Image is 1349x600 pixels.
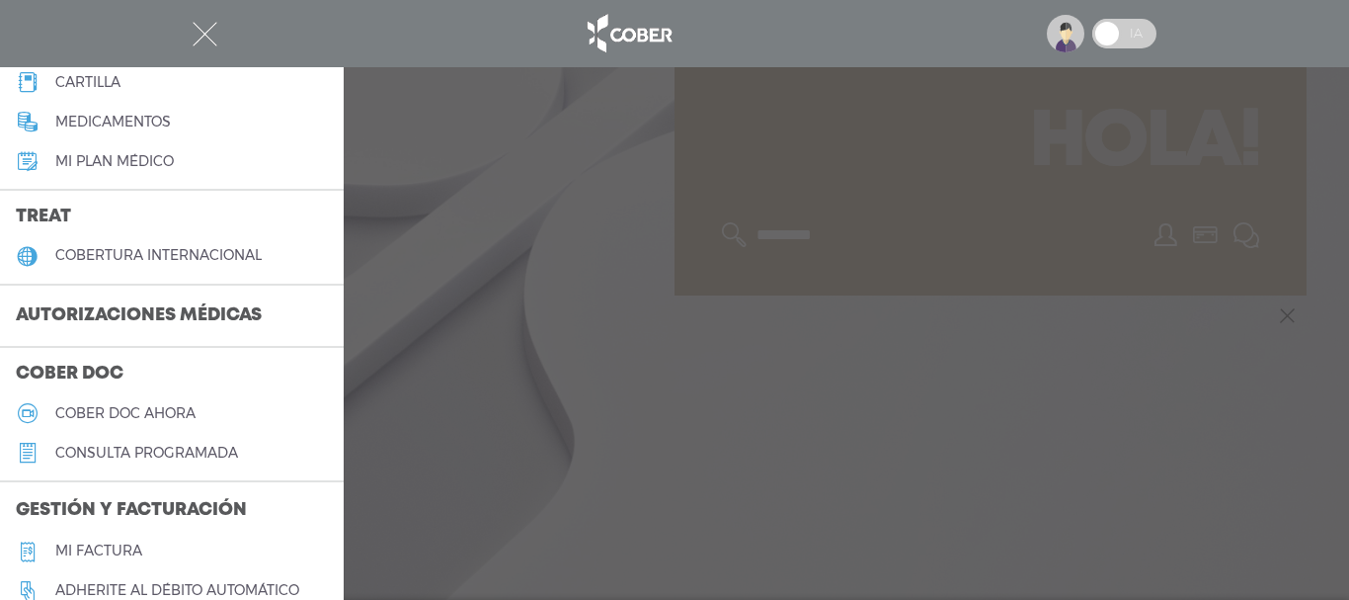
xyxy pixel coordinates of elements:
h5: consulta programada [55,445,238,462]
h5: Adherite al débito automático [55,582,299,599]
h5: Cober doc ahora [55,405,196,422]
img: logo_cober_home-white.png [577,10,680,57]
h5: cobertura internacional [55,247,262,264]
h5: Mi plan médico [55,153,174,170]
h5: cartilla [55,74,120,91]
img: profile-placeholder.svg [1047,15,1084,52]
h5: Mi factura [55,543,142,559]
h5: medicamentos [55,114,171,130]
img: Cober_menu-close-white.svg [193,22,217,46]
